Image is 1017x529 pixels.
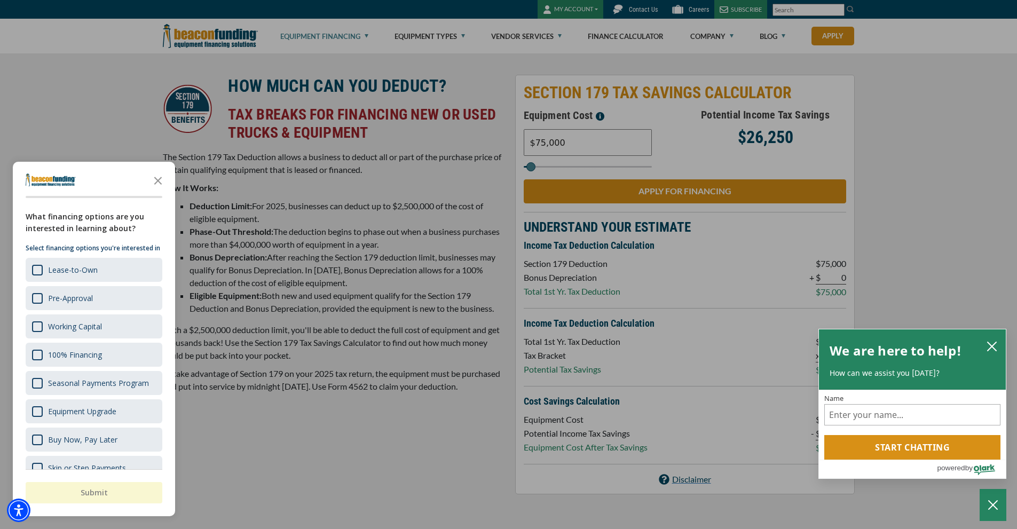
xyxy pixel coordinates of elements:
[824,395,1000,402] label: Name
[26,211,162,234] div: What financing options are you interested in learning about?
[26,173,76,186] img: Company logo
[48,321,102,331] div: Working Capital
[937,460,1006,478] a: Powered by Olark
[48,293,93,303] div: Pre-Approval
[26,243,162,254] p: Select financing options you're interested in
[980,489,1006,521] button: Close Chatbox
[48,435,117,445] div: Buy Now, Pay Later
[824,435,1000,460] button: Start chatting
[48,350,102,360] div: 100% Financing
[147,169,169,191] button: Close the survey
[26,258,162,282] div: Lease-to-Own
[48,378,149,388] div: Seasonal Payments Program
[26,456,162,480] div: Skip or Step Payments
[13,162,175,516] div: Survey
[26,286,162,310] div: Pre-Approval
[965,461,973,475] span: by
[7,499,30,522] div: Accessibility Menu
[48,406,116,416] div: Equipment Upgrade
[26,314,162,338] div: Working Capital
[26,428,162,452] div: Buy Now, Pay Later
[937,461,965,475] span: powered
[830,340,961,361] h2: We are here to help!
[26,343,162,367] div: 100% Financing
[48,265,98,275] div: Lease-to-Own
[818,329,1006,479] div: olark chatbox
[26,482,162,503] button: Submit
[983,338,1000,353] button: close chatbox
[48,463,126,473] div: Skip or Step Payments
[830,368,995,378] p: How can we assist you [DATE]?
[26,399,162,423] div: Equipment Upgrade
[26,371,162,395] div: Seasonal Payments Program
[824,404,1000,425] input: Name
